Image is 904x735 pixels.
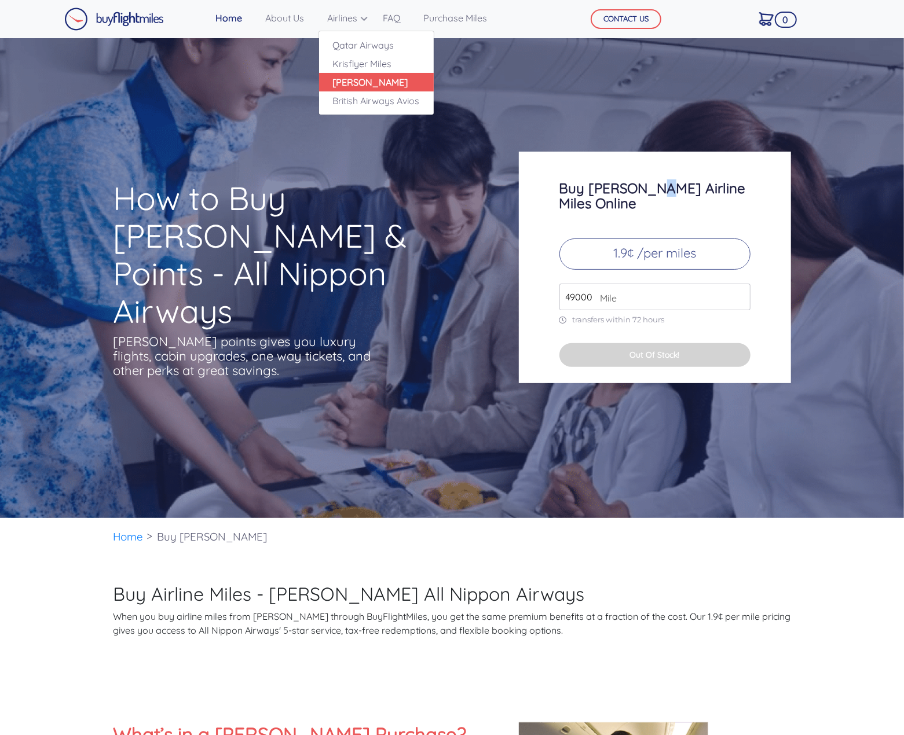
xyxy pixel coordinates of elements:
a: About Us [261,6,309,30]
p: transfers within 72 hours [559,315,751,325]
a: Buy Flight Miles Logo [64,5,164,34]
a: Qatar Airways [319,36,434,54]
a: Airlines [323,6,365,30]
h1: How to Buy [PERSON_NAME] & Points - All Nippon Airways [114,179,474,330]
a: [PERSON_NAME] [319,73,434,91]
a: Home [211,6,247,30]
a: Krisflyer Miles [319,54,434,73]
a: 0 [755,6,778,31]
h3: Buy [PERSON_NAME] Airline Miles Online [559,181,751,211]
button: Out Of Stock! [559,343,751,367]
a: British Airways Avios [319,91,434,110]
p: 1.9¢ /per miles [559,238,751,270]
a: FAQ [379,6,405,30]
img: Buy Flight Miles Logo [64,8,164,31]
button: CONTACT US [591,9,661,29]
a: Home [114,530,144,543]
h2: Buy Airline Miles - [PERSON_NAME] All Nippon Airways [114,583,791,605]
li: Buy [PERSON_NAME] [152,518,273,556]
p: When you buy airline miles from [PERSON_NAME] through BuyFlightMiles, you get the same premium be... [114,609,791,637]
span: Mile [594,291,617,305]
span: 0 [775,12,797,28]
p: [PERSON_NAME] points gives you luxury flights, cabin upgrades, one way tickets, and other perks a... [114,335,374,378]
a: Purchase Miles [419,6,492,30]
div: Airlines [319,31,434,115]
img: Cart [759,12,774,26]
